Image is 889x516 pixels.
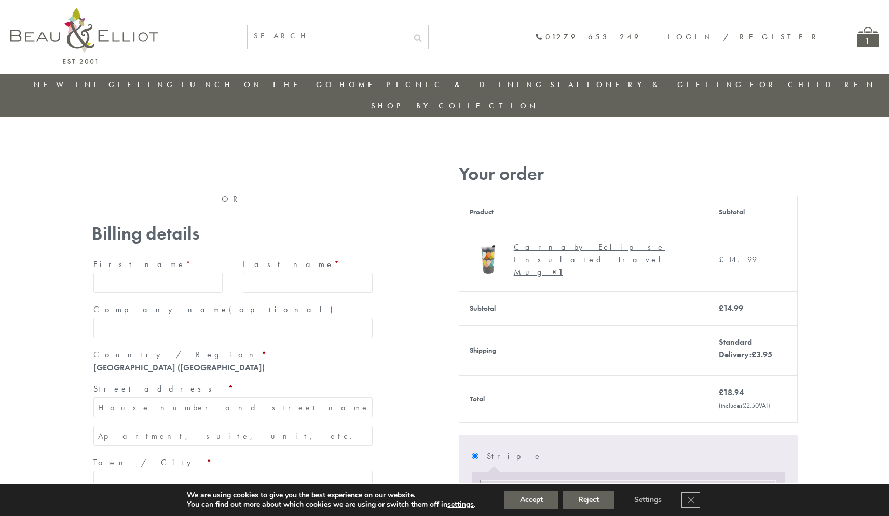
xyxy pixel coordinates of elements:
[459,291,708,325] th: Subtotal
[248,25,407,47] input: SEARCH
[470,239,698,281] a: Carnaby Eclipse Insulated Travel Mug Carnaby Eclipse Insulated Travel Mug× 1
[93,397,373,417] input: House number and street name
[93,301,373,318] label: Company name
[93,381,373,397] label: Street address
[719,303,743,314] bdi: 14.99
[751,349,772,360] bdi: 3.95
[667,32,821,42] a: Login / Register
[857,27,879,47] a: 1
[92,194,374,204] p: — OR —
[487,448,784,465] label: Stripe
[743,401,746,410] span: £
[751,349,756,360] span: £
[719,303,723,314] span: £
[181,79,335,90] a: Lunch On The Go
[93,426,373,446] input: Apartment, suite, unit, etc. (optional)
[187,491,475,500] p: We are using cookies to give you the best experience on our website.
[93,454,373,471] label: Town / City
[93,362,265,373] strong: [GEOGRAPHIC_DATA] ([GEOGRAPHIC_DATA])
[93,346,373,363] label: Country / Region
[108,79,176,90] a: Gifting
[187,500,475,509] p: You can find out more about which cookies we are using or switch them off in .
[719,254,757,265] bdi: 14.99
[719,254,728,265] span: £
[619,491,677,509] button: Settings
[719,387,744,398] bdi: 18.94
[750,79,876,90] a: For Children
[459,163,798,185] h3: Your order
[447,500,474,509] button: settings
[563,491,614,509] button: Reject
[229,304,339,315] span: (optional)
[535,33,641,41] a: 01279 653 249
[10,8,158,64] img: logo
[386,79,545,90] a: Picnic & Dining
[552,267,563,277] strong: × 1
[470,239,509,277] img: Carnaby Eclipse Insulated Travel Mug
[550,79,745,90] a: Stationery & Gifting
[459,196,708,228] th: Product
[708,196,797,228] th: Subtotal
[339,79,381,90] a: Home
[243,256,373,273] label: Last name
[459,325,708,375] th: Shipping
[93,256,223,273] label: First name
[459,375,708,422] th: Total
[504,491,558,509] button: Accept
[234,159,376,184] iframe: Secure express checkout frame
[514,241,690,278] div: Carnaby Eclipse Insulated Travel Mug
[719,337,772,360] label: Standard Delivery:
[719,401,770,410] small: (includes VAT)
[34,79,103,90] a: New in!
[719,387,723,398] span: £
[90,159,232,184] iframe: Secure express checkout frame
[743,401,759,410] span: 2.50
[371,101,539,111] a: Shop by collection
[92,223,374,244] h3: Billing details
[681,492,700,508] button: Close GDPR Cookie Banner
